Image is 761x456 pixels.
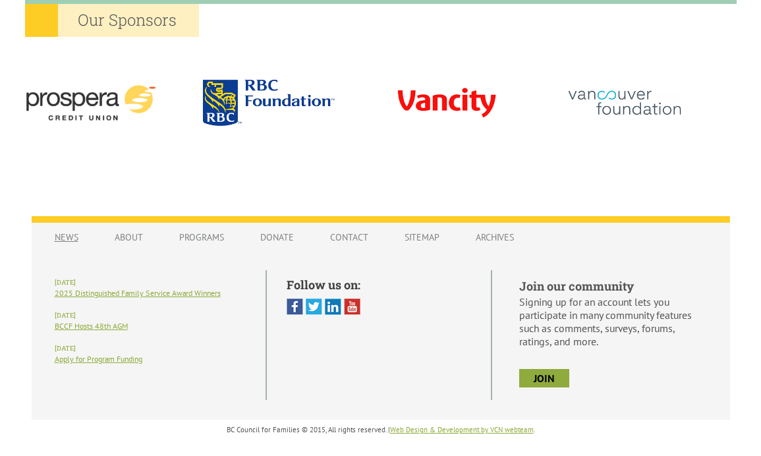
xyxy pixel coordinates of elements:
a: Sitemap [391,225,453,250]
p: BC Council for Families © 2015, All rights reserved. | . [32,425,730,434]
img: rbc.png [203,80,335,125]
a: join [519,369,569,387]
img: Linked In [325,299,341,315]
h2: Our Sponsors [25,4,199,37]
h6: [DATE] [55,311,246,320]
a: News [42,225,92,250]
a: Programs [166,225,237,250]
img: Twitter [306,299,322,315]
img: vancity-3.png [381,66,513,140]
h5: Join our community [519,278,707,294]
a: About [101,225,156,250]
a: Apply for Program Funding [55,354,142,364]
p: Signing up for an account lets you participate in many community features such as comments, surve... [519,295,707,348]
a: BCCF Hosts 48th AGM [55,321,128,331]
a: Web Design & Development by VCN webteam [390,425,534,434]
img: vancouver_foundation-2.png [559,68,691,137]
a: Archives [463,225,527,250]
h6: [DATE] [55,278,246,287]
a: 2025 Distinguished Family Service Award Winners [55,288,221,298]
a: Contact [317,225,381,250]
img: You Tube [344,299,360,315]
h5: Follow us on: [287,277,472,293]
img: Facebook [287,299,303,315]
a: Donate [247,225,307,250]
h6: [DATE] [55,344,246,353]
img: prospera-4.png [25,68,157,138]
